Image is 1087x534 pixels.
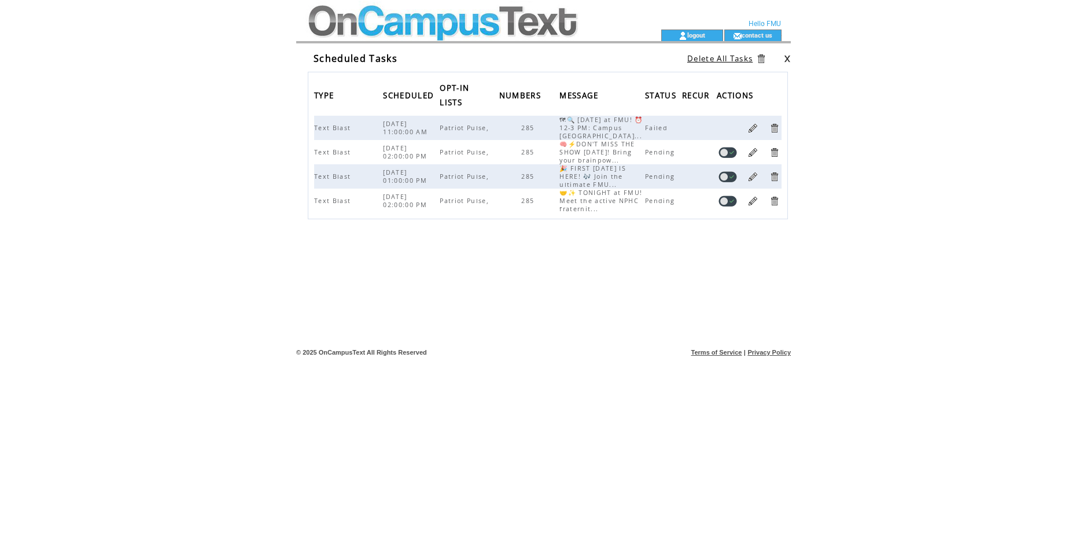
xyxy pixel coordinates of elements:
[687,53,753,64] a: Delete All Tasks
[747,196,758,207] a: Edit Task
[383,87,437,106] span: SCHEDULED
[645,148,677,156] span: Pending
[769,123,780,134] a: Delete Task
[383,91,437,98] a: SCHEDULED
[440,84,469,105] a: OPT-IN LISTS
[744,349,746,356] span: |
[718,196,737,207] a: Disable task
[559,140,635,164] span: 🧠⚡DON'T MISS THE SHOW [DATE]! Bring your brainpow...
[440,172,492,181] span: Patriot Pulse,
[769,196,780,207] a: Delete Task
[687,31,705,39] a: logout
[645,172,677,181] span: Pending
[440,197,492,205] span: Patriot Pulse,
[521,172,537,181] span: 285
[521,124,537,132] span: 285
[314,91,337,98] a: TYPE
[717,87,756,106] span: ACTIONS
[691,349,742,356] a: Terms of Service
[314,52,397,65] span: Scheduled Tasks
[747,123,758,134] a: Edit Task
[559,91,601,98] a: MESSAGE
[747,349,791,356] a: Privacy Policy
[769,147,780,158] a: Delete Task
[314,87,337,106] span: TYPE
[521,197,537,205] span: 285
[749,20,781,28] span: Hello FMU
[559,189,642,213] span: 🤝✨ TONIGHT at FMU! Meet the active NPHC fraternit...
[718,147,737,158] a: Disable task
[499,91,544,98] a: NUMBERS
[383,144,430,160] span: [DATE] 02:00:00 PM
[314,124,353,132] span: Text Blast
[645,87,679,106] span: STATUS
[383,193,430,209] span: [DATE] 02:00:00 PM
[747,147,758,158] a: Edit Task
[440,124,492,132] span: Patriot Pulse,
[383,168,430,185] span: [DATE] 01:00:00 PM
[733,31,742,40] img: contact_us_icon.gif
[769,171,780,182] a: Delete Task
[679,31,687,40] img: account_icon.gif
[296,349,427,356] span: © 2025 OnCampusText All Rights Reserved
[559,164,626,189] span: 🎉 FIRST [DATE] IS HERE! 🎶 Join the ultimate FMU...
[718,171,737,182] a: Disable task
[314,148,353,156] span: Text Blast
[645,91,679,98] a: STATUS
[645,197,677,205] span: Pending
[383,120,430,136] span: [DATE] 11:00:00 AM
[559,87,601,106] span: MESSAGE
[521,148,537,156] span: 285
[314,172,353,181] span: Text Blast
[314,197,353,205] span: Text Blast
[440,148,492,156] span: Patriot Pulse,
[747,171,758,182] a: Edit Task
[682,87,713,106] span: RECUR
[742,31,772,39] a: contact us
[645,124,670,132] span: Failed
[559,116,645,140] span: 🗺🔍 [DATE] at FMU! ⏰ 12-3 PM: Campus [GEOGRAPHIC_DATA]...
[682,91,713,98] a: RECUR
[499,87,544,106] span: NUMBERS
[440,80,469,113] span: OPT-IN LISTS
